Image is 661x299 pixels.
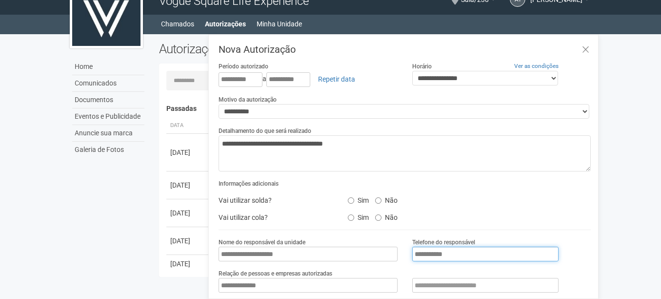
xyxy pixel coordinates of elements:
[348,214,354,221] input: Sim
[312,71,361,87] a: Repetir data
[219,238,305,247] label: Nome do responsável da unidade
[219,71,398,87] div: a
[219,179,279,188] label: Informações adicionais
[348,210,369,222] label: Sim
[219,95,277,104] label: Motivo da autorização
[514,63,559,69] a: Ver as condições
[348,193,369,205] label: Sim
[219,269,332,278] label: Relação de pessoas e empresas autorizadas
[375,197,381,204] input: Não
[219,127,311,135] label: Detalhamento do que será realizado
[211,193,340,208] div: Vai utilizar solda?
[348,197,354,204] input: Sim
[72,142,144,158] a: Galeria de Fotos
[205,17,246,31] a: Autorizações
[375,193,398,205] label: Não
[170,180,206,190] div: [DATE]
[375,214,381,221] input: Não
[161,17,194,31] a: Chamados
[412,62,432,71] label: Horário
[257,17,302,31] a: Minha Unidade
[159,42,368,56] h2: Autorizações
[412,238,475,247] label: Telefone do responsável
[170,208,206,218] div: [DATE]
[170,236,206,246] div: [DATE]
[72,59,144,75] a: Home
[170,148,206,157] div: [DATE]
[72,92,144,108] a: Documentos
[211,210,340,225] div: Vai utilizar cola?
[219,62,268,71] label: Período autorizado
[219,44,591,54] h3: Nova Autorização
[72,125,144,142] a: Anuncie sua marca
[166,105,584,112] h4: Passadas
[72,75,144,92] a: Comunicados
[375,210,398,222] label: Não
[166,118,210,134] th: Data
[72,108,144,125] a: Eventos e Publicidade
[170,259,206,269] div: [DATE]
